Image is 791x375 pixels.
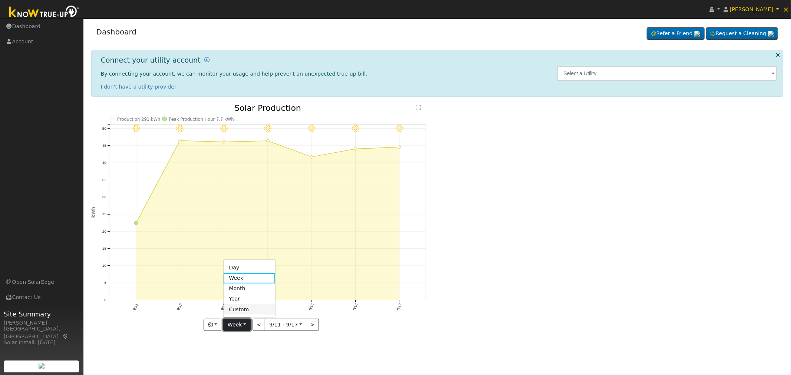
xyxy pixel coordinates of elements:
[354,147,357,150] circle: onclick=""
[101,84,177,90] a: I don't have a utility provider
[352,125,359,133] i: 9/16 - Clear
[310,156,313,159] circle: onclick=""
[102,161,106,165] text: 40
[694,31,700,37] img: retrieve
[220,125,228,133] i: 9/13 - Clear
[4,319,79,327] div: [PERSON_NAME]
[398,146,401,149] circle: onclick=""
[102,247,106,251] text: 15
[102,264,106,268] text: 10
[730,6,773,12] span: [PERSON_NAME]
[4,309,79,319] span: Site Summary
[768,31,774,37] img: retrieve
[264,125,271,133] i: 9/14 - Clear
[176,303,183,311] text: 9/12
[266,139,269,142] circle: onclick=""
[39,363,45,369] img: retrieve
[102,212,106,216] text: 25
[396,125,403,133] i: 9/17 - Clear
[783,5,789,14] span: ×
[224,273,275,283] a: Week
[132,125,140,133] i: 9/11 - MostlyClear
[352,303,359,311] text: 9/16
[102,126,106,130] text: 50
[169,117,234,122] text: Peak Production Hour 7.7 kWh
[223,319,250,331] button: Week
[416,104,421,110] text: 
[62,333,69,339] a: Map
[104,281,106,285] text: 5
[4,339,79,346] div: Solar Install: [DATE]
[557,66,777,81] input: Select a Utility
[102,178,106,182] text: 35
[224,294,275,304] a: Year
[104,298,106,302] text: 0
[101,56,201,64] h1: Connect your utility account
[102,229,106,233] text: 20
[4,325,79,341] div: [GEOGRAPHIC_DATA], [GEOGRAPHIC_DATA]
[224,262,275,273] a: Day
[224,304,275,315] a: Custom
[306,319,319,331] button: >
[176,125,184,133] i: 9/12 - Clear
[178,139,181,142] circle: onclick=""
[101,71,368,77] span: By connecting your account, we can monitor your usage and help prevent an unexpected true-up bill.
[6,4,83,21] img: Know True-Up
[96,27,137,36] a: Dashboard
[223,140,225,143] circle: onclick=""
[91,207,96,218] text: kWh
[102,195,106,199] text: 30
[647,27,705,40] a: Refer a Friend
[117,117,161,122] text: Production 291 kWh
[102,143,106,147] text: 45
[224,283,275,294] a: Month
[308,303,314,311] text: 9/15
[265,319,306,331] button: 9/11 - 9/17
[396,303,402,311] text: 9/17
[706,27,778,40] a: Request a Cleaning
[132,303,139,311] text: 9/11
[234,103,301,113] text: Solar Production
[134,221,138,225] circle: onclick=""
[308,125,316,133] i: 9/15 - Clear
[253,319,266,331] button: <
